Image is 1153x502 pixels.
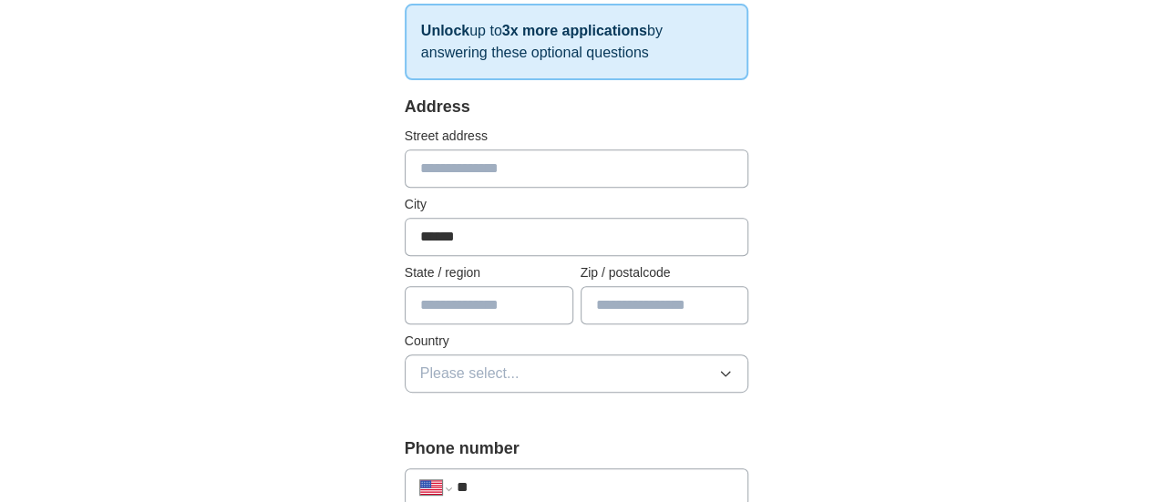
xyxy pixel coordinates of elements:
button: Please select... [405,354,749,393]
label: Country [405,332,749,351]
label: Zip / postalcode [581,263,749,282]
strong: Unlock [421,23,469,38]
span: Please select... [420,363,520,384]
label: Phone number [405,436,749,461]
strong: 3x more applications [502,23,647,38]
div: Address [405,95,749,119]
label: State / region [405,263,573,282]
label: Street address [405,127,749,146]
label: City [405,195,749,214]
p: up to by answering these optional questions [405,4,749,80]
